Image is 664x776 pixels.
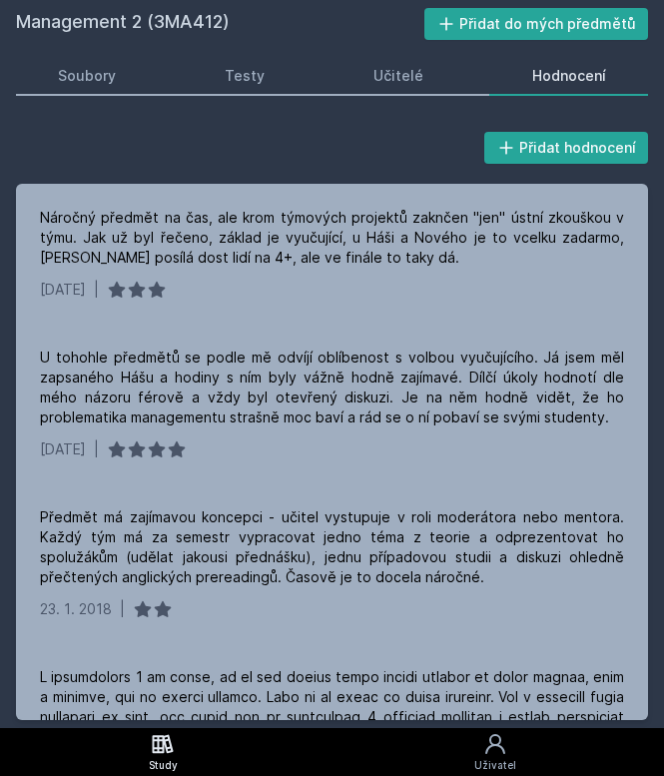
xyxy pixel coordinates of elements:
div: Uživatel [474,758,516,773]
button: Přidat do mých předmětů [424,8,649,40]
div: 23. 1. 2018 [40,599,112,619]
div: [DATE] [40,280,86,300]
div: U tohohle předmětů se podle mě odvíjí oblíbenost s volbou vyučujícího. Já jsem měl zapsaného Hášu... [40,348,624,427]
div: | [94,280,99,300]
div: Náročný předmět na čas, ale krom týmových projektů zaknčen "jen" ústní zkouškou v týmu. Jak už by... [40,208,624,268]
div: [DATE] [40,439,86,459]
div: Předmět má zajímavou koncepci - učitel vystupuje v roli moderátora nebo mentora. Každý tým má za ... [40,507,624,587]
div: Study [149,758,178,773]
div: Hodnocení [532,66,606,86]
div: Učitelé [373,66,423,86]
a: Testy [183,56,308,96]
div: Testy [225,66,265,86]
div: Soubory [58,66,116,86]
a: Soubory [16,56,159,96]
h2: Management 2 (3MA412) [16,8,424,40]
a: Uživatel [326,728,664,776]
div: | [120,599,125,619]
div: | [94,439,99,459]
a: Hodnocení [489,56,648,96]
a: Učitelé [332,56,466,96]
button: Přidat hodnocení [484,132,649,164]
